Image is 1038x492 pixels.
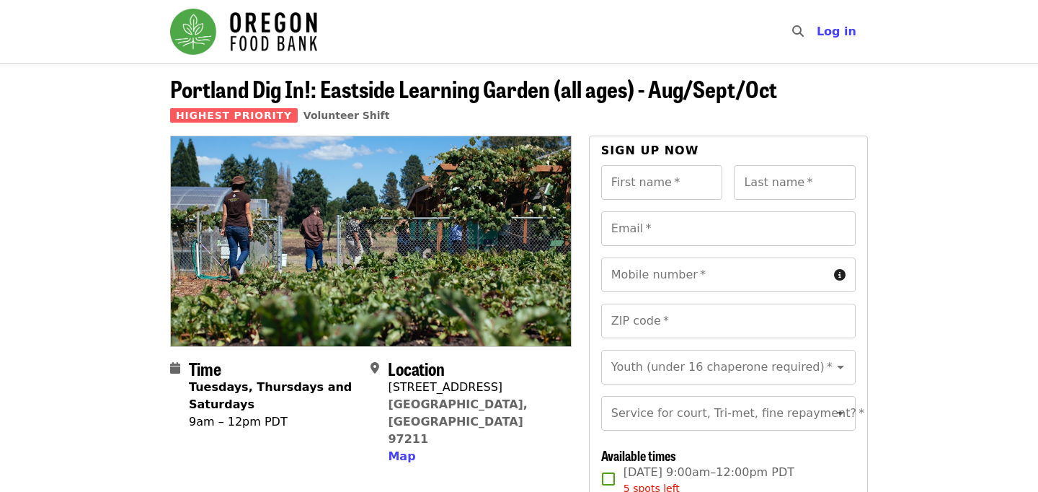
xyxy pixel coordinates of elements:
[812,14,824,49] input: Search
[830,403,851,423] button: Open
[601,211,856,246] input: Email
[388,397,528,446] a: [GEOGRAPHIC_DATA], [GEOGRAPHIC_DATA] 97211
[601,446,676,465] span: Available times
[792,25,804,38] i: search icon
[805,17,868,46] button: Log in
[189,413,359,431] div: 9am – 12pm PDT
[388,379,559,396] div: [STREET_ADDRESS]
[834,268,846,282] i: circle-info icon
[170,9,317,55] img: Oregon Food Bank - Home
[601,165,723,200] input: First name
[388,356,445,381] span: Location
[303,110,390,121] a: Volunteer Shift
[601,144,699,157] span: Sign up now
[170,71,777,105] span: Portland Dig In!: Eastside Learning Garden (all ages) - Aug/Sept/Oct
[734,165,856,200] input: Last name
[170,361,180,375] i: calendar icon
[817,25,856,38] span: Log in
[189,380,352,411] strong: Tuesdays, Thursdays and Saturdays
[601,304,856,338] input: ZIP code
[189,356,221,381] span: Time
[601,258,828,292] input: Mobile number
[830,357,851,377] button: Open
[171,136,571,346] img: Portland Dig In!: Eastside Learning Garden (all ages) - Aug/Sept/Oct organized by Oregon Food Bank
[170,108,298,123] span: Highest Priority
[388,448,415,465] button: Map
[371,361,379,375] i: map-marker-alt icon
[388,449,415,463] span: Map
